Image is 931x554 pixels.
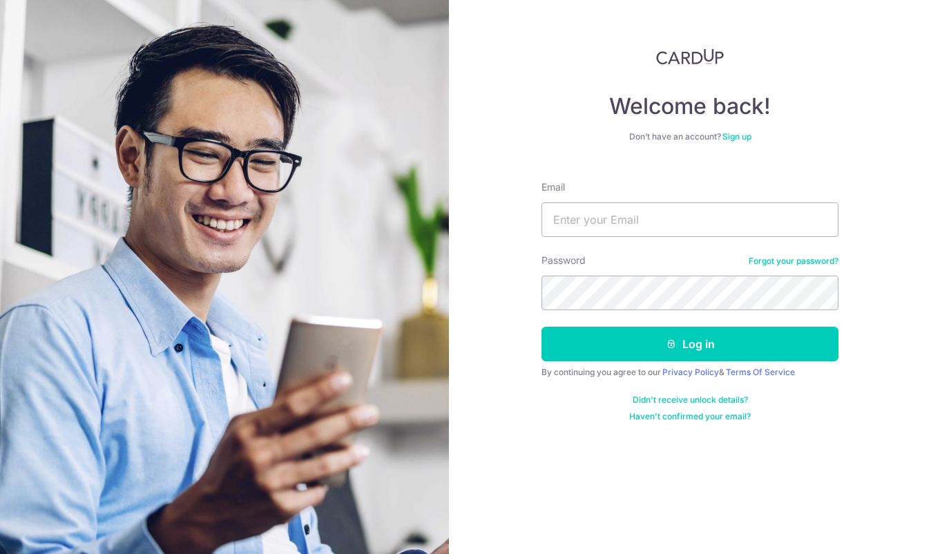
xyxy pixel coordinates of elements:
[541,367,838,378] div: By continuing you agree to our &
[541,131,838,142] div: Don’t have an account?
[633,394,748,405] a: Didn't receive unlock details?
[722,131,751,142] a: Sign up
[726,367,795,377] a: Terms Of Service
[541,202,838,237] input: Enter your Email
[629,411,751,422] a: Haven't confirmed your email?
[662,367,719,377] a: Privacy Policy
[541,327,838,361] button: Log in
[541,254,586,267] label: Password
[749,256,838,267] a: Forgot your password?
[541,180,565,194] label: Email
[656,48,724,65] img: CardUp Logo
[541,93,838,120] h4: Welcome back!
